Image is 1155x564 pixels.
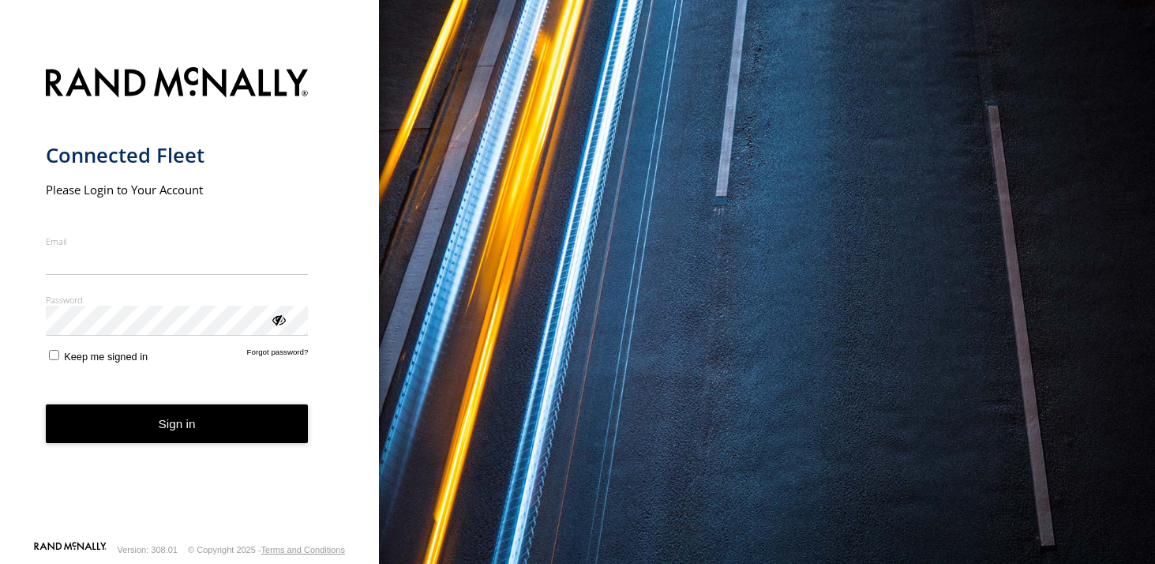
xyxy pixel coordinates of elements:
div: © Copyright 2025 - [188,545,345,555]
input: Keep me signed in [49,350,59,360]
h1: Connected Fleet [46,142,309,168]
div: ViewPassword [270,311,286,327]
span: Keep me signed in [64,351,148,363]
label: Email [46,235,309,247]
a: Forgot password? [247,348,309,363]
img: Rand McNally [46,64,309,104]
h2: Please Login to Your Account [46,182,309,197]
a: Terms and Conditions [261,545,345,555]
form: main [46,58,334,540]
button: Sign in [46,404,309,443]
a: Visit our Website [34,542,107,558]
label: Password [46,294,309,306]
div: Version: 308.01 [118,545,178,555]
